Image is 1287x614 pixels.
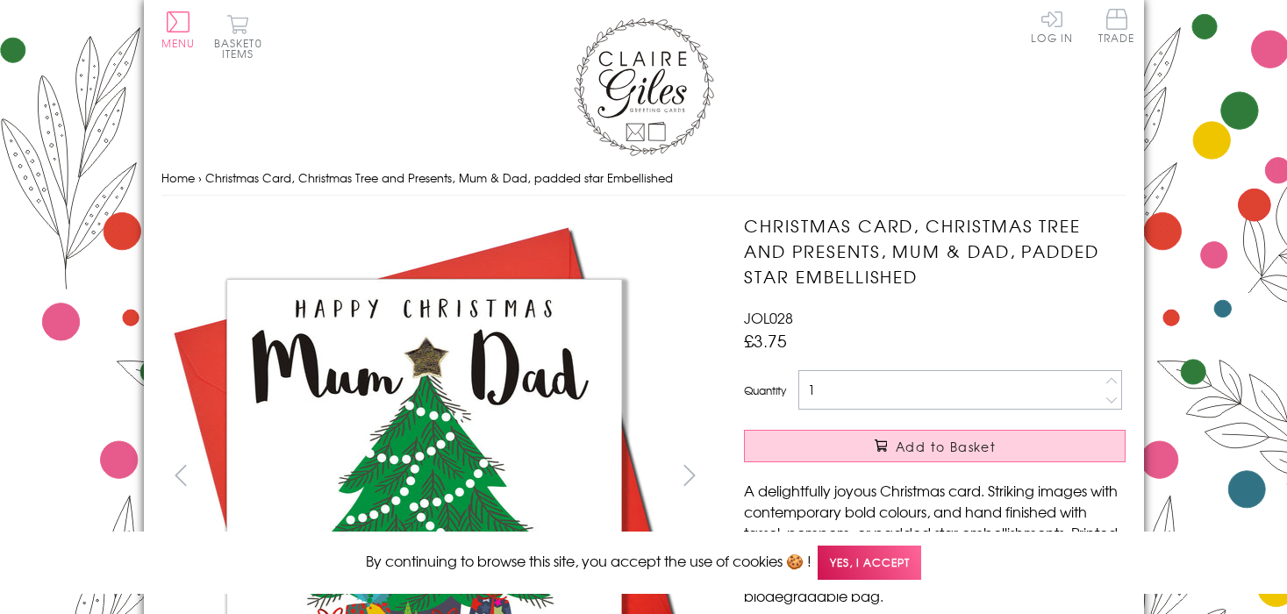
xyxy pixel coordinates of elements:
span: 0 items [222,35,262,61]
span: Add to Basket [896,438,996,455]
span: › [198,169,202,186]
span: £3.75 [744,328,787,353]
span: JOL028 [744,307,793,328]
button: Add to Basket [744,430,1126,462]
a: Home [161,169,195,186]
button: prev [161,455,201,495]
label: Quantity [744,382,786,398]
span: Yes, I accept [818,546,921,580]
span: Trade [1098,9,1135,43]
span: Menu [161,35,196,51]
button: Menu [161,11,196,48]
nav: breadcrumbs [161,161,1126,196]
a: Trade [1098,9,1135,46]
button: Basket0 items [214,14,262,59]
a: Log In [1031,9,1073,43]
img: Claire Giles Greetings Cards [574,18,714,156]
span: Christmas Card, Christmas Tree and Presents, Mum & Dad, padded star Embellished [205,169,673,186]
p: A delightfully joyous Christmas card. Striking images with contemporary bold colours, and hand fi... [744,480,1126,606]
h1: Christmas Card, Christmas Tree and Presents, Mum & Dad, padded star Embellished [744,213,1126,289]
button: next [669,455,709,495]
